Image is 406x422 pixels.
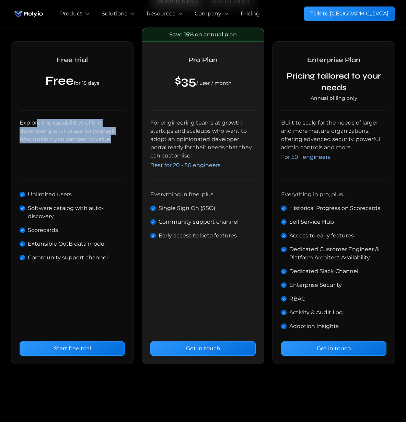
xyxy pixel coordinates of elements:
[20,50,125,70] h2: Free trial
[281,154,330,160] span: For 50+ engineers
[28,240,106,248] div: Extensible OotB data model
[175,73,232,89] div: $35
[20,119,125,143] div: Explore the capabilities of the developer portal to see for yourself how quickly you can get to v...
[150,162,221,168] span: Best for 20 - 50 engineers
[60,10,82,18] div: Product
[289,232,354,240] div: Access to early features
[289,218,334,226] div: Self Service Hub
[150,50,256,70] h2: Pro Plan
[289,322,339,330] div: Adoption Insights
[20,73,125,89] div: Free
[28,226,58,234] div: Scorecards
[74,80,99,86] span: for 15 days
[310,10,388,18] div: Talk to [GEOGRAPHIC_DATA]
[20,341,125,356] a: Start free trial
[289,295,305,303] div: RBAC
[289,281,342,289] div: Enterprise Security
[150,190,217,199] div: Everything in free, plus...
[159,232,237,240] div: Early access to beta features
[195,10,221,18] div: Company
[196,80,232,86] span: / user / month
[289,308,343,317] div: Activity & Audit Log
[304,7,395,21] a: Talk to [GEOGRAPHIC_DATA]
[317,344,351,353] div: Get in touch
[147,10,175,18] div: Resources
[289,245,386,262] div: Dedicated Customer Engineer & Platform Architect Availability
[281,190,346,199] div: Everything in pro, plus…
[159,204,215,212] div: Single Sign On (SSO)
[281,95,386,102] div: Annual billing only
[28,254,108,262] div: Community support channel
[281,341,386,356] a: Get in touch
[11,7,46,21] img: Rely.io logo
[281,70,386,93] div: Pricing tailored to your needs
[28,190,72,199] div: Unlimited users
[159,218,239,226] div: Community support channel
[289,267,358,276] div: Dedicated Slack Channel
[150,341,256,356] a: Get in touch
[186,344,220,353] div: Get in touch
[28,204,125,221] div: Software catalog with auto-discovery
[361,377,396,412] iframe: Chatbot
[102,10,127,18] div: Solutions
[281,119,386,163] div: Built to scale for the needs of larger and more mature organizations, offering advanced security,...
[289,204,380,212] div: Historical Progress on Scorecards
[150,119,256,171] div: For engineering teams at growth startups and scaleups who want to adopt an opinionated developer ...
[241,10,260,18] a: Pricing
[281,50,386,70] h2: Enterprise Plan
[11,7,46,21] a: home
[169,31,237,39] div: Save 15% on annual plan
